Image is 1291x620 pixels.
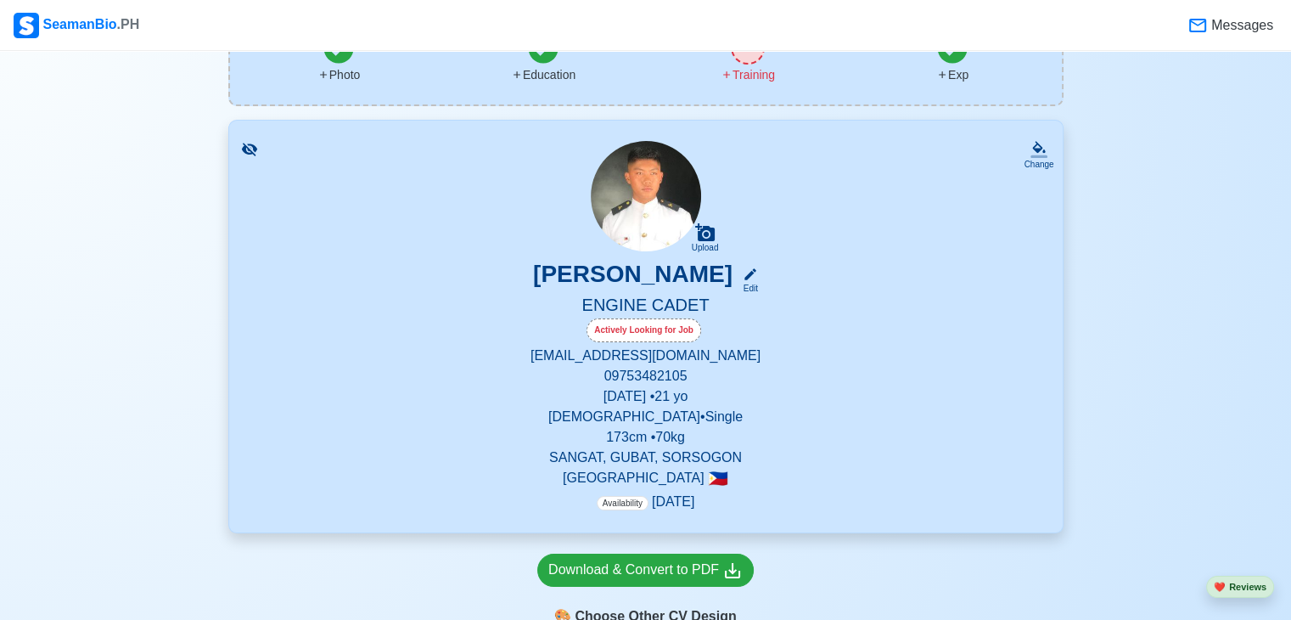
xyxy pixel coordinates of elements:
[721,66,775,84] div: Training
[1024,158,1053,171] div: Change
[14,13,139,38] div: SeamanBio
[511,66,575,84] div: Education
[14,13,39,38] img: Logo
[250,386,1042,407] p: [DATE] • 21 yo
[936,66,968,84] div: Exp
[250,295,1042,318] h5: ENGINE CADET
[250,427,1042,448] p: 173 cm • 70 kg
[533,260,733,295] h3: [PERSON_NAME]
[736,282,758,295] div: Edit
[250,407,1042,427] p: [DEMOGRAPHIC_DATA] • Single
[250,448,1042,468] p: SANGAT, GUBAT, SORSOGON
[317,66,361,84] div: Photo
[250,346,1042,366] p: [EMAIL_ADDRESS][DOMAIN_NAME]
[1214,582,1226,592] span: heart
[1208,15,1273,36] span: Messages
[587,318,701,342] div: Actively Looking for Job
[548,560,743,581] div: Download & Convert to PDF
[597,496,648,510] span: Availability
[250,366,1042,386] p: 09753482105
[1206,576,1274,599] button: heartReviews
[117,17,140,31] span: .PH
[537,554,754,587] a: Download & Convert to PDF
[597,492,694,512] p: [DATE]
[250,468,1042,488] p: [GEOGRAPHIC_DATA]
[708,471,728,487] span: 🇵🇭
[692,243,719,253] div: Upload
